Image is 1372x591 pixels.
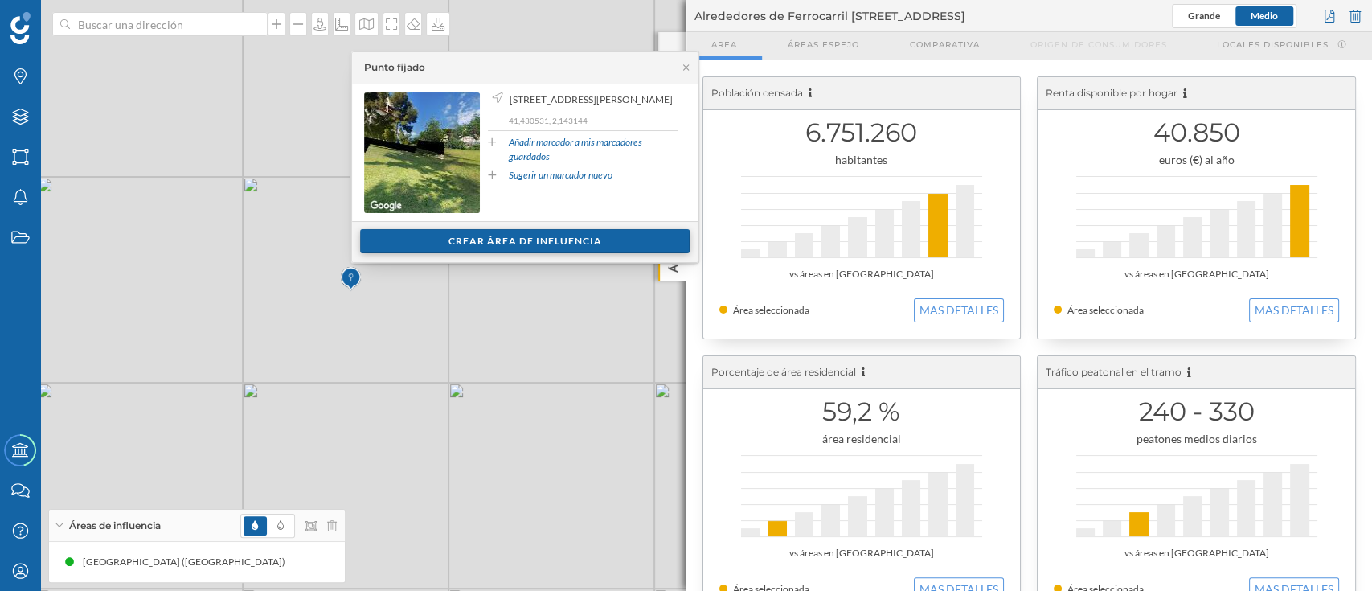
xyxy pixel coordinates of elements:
span: Soporte [32,11,89,26]
span: Area [711,39,737,51]
p: Área de influencia [665,175,681,273]
span: Alrededores de Ferrocarril [STREET_ADDRESS] [694,8,965,24]
span: Origen de consumidores [1030,39,1166,51]
div: área residencial [719,431,1005,447]
div: vs áreas en [GEOGRAPHIC_DATA] [719,266,1005,282]
div: Renta disponible por hogar [1038,77,1355,110]
div: [GEOGRAPHIC_DATA] ([GEOGRAPHIC_DATA]) [83,554,293,570]
img: Marker [341,263,361,295]
div: peatones medios diarios [1054,431,1339,447]
div: vs áreas en [GEOGRAPHIC_DATA] [1054,266,1339,282]
img: streetview [364,92,480,213]
div: Punto fijado [364,60,425,75]
span: Áreas espejo [788,39,859,51]
span: [STREET_ADDRESS][PERSON_NAME] [509,92,672,107]
a: Sugerir un marcador nuevo [509,168,612,183]
a: Añadir marcador a mis marcadores guardados [509,135,678,164]
div: Porcentaje de área residencial [703,356,1021,389]
span: Grande [1188,10,1220,22]
div: Población censada [703,77,1021,110]
span: Locales disponibles [1217,39,1329,51]
h1: 59,2 % [719,396,1005,427]
span: Medio [1251,10,1278,22]
div: vs áreas en [GEOGRAPHIC_DATA] [719,545,1005,561]
span: Comparativa [909,39,979,51]
img: Geoblink Logo [10,12,31,44]
button: MAS DETALLES [1249,298,1339,322]
div: vs áreas en [GEOGRAPHIC_DATA] [1054,545,1339,561]
h1: 40.850 [1054,117,1339,148]
span: Áreas de influencia [69,519,161,533]
div: euros (€) al año [1054,152,1339,168]
div: habitantes [719,152,1005,168]
span: Área seleccionada [1067,304,1144,316]
button: MAS DETALLES [914,298,1004,322]
div: Tráfico peatonal en el tramo [1038,356,1355,389]
h1: 240 - 330 [1054,396,1339,427]
span: Área seleccionada [733,304,809,316]
p: 41,430531, 2,143144 [508,115,678,126]
h1: 6.751.260 [719,117,1005,148]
